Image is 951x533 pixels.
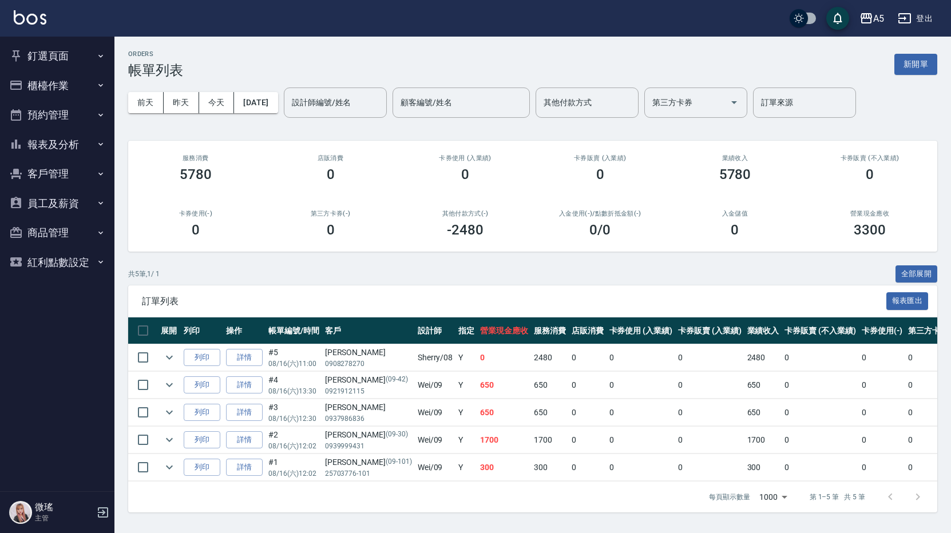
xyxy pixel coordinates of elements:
h3: 服務消費 [142,154,249,162]
td: 650 [744,399,782,426]
button: 列印 [184,431,220,449]
div: [PERSON_NAME] [325,401,412,413]
td: 2480 [531,344,569,371]
th: 客戶 [322,317,415,344]
button: 報表及分析 [5,130,110,160]
td: #4 [266,372,322,399]
td: 0 [675,454,744,481]
button: A5 [855,7,889,30]
h3: 0 /0 [589,222,611,238]
button: 釘選頁面 [5,41,110,71]
th: 帳單編號/時間 [266,317,322,344]
h3: 3300 [854,222,886,238]
td: 0 [782,344,858,371]
td: 0 [782,372,858,399]
th: 列印 [181,317,223,344]
td: 0 [675,427,744,454]
p: (09-30) [386,429,408,441]
td: 0 [782,399,858,426]
td: 650 [531,372,569,399]
td: Wei /09 [415,399,456,426]
td: 0 [782,427,858,454]
p: 08/16 (六) 12:30 [268,413,319,424]
td: 0 [859,372,906,399]
td: 1700 [744,427,782,454]
th: 設計師 [415,317,456,344]
td: 2480 [744,344,782,371]
p: 主管 [35,513,93,523]
th: 服務消費 [531,317,569,344]
span: 訂單列表 [142,296,886,307]
h3: 0 [327,166,335,182]
button: 櫃檯作業 [5,71,110,101]
td: Y [455,454,477,481]
p: 08/16 (六) 12:02 [268,441,319,451]
h3: 0 [192,222,200,238]
th: 卡券販賣 (入業績) [675,317,744,344]
a: 詳情 [226,376,263,394]
button: 紅利點數設定 [5,248,110,277]
th: 展開 [158,317,181,344]
p: 共 5 筆, 1 / 1 [128,269,160,279]
div: A5 [873,11,884,26]
p: (09-101) [386,456,412,468]
a: 詳情 [226,404,263,421]
td: 0 [675,399,744,426]
button: 員工及薪資 [5,189,110,218]
h2: 營業現金應收 [816,210,924,217]
td: 0 [477,344,531,371]
td: 650 [531,399,569,426]
td: #1 [266,454,322,481]
td: Wei /09 [415,454,456,481]
th: 操作 [223,317,266,344]
a: 報表匯出 [886,295,929,306]
p: 每頁顯示數量 [709,492,750,502]
div: 1000 [755,482,791,512]
button: 列印 [184,376,220,394]
td: 650 [744,372,782,399]
p: 08/16 (六) 11:00 [268,359,319,369]
td: Wei /09 [415,427,456,454]
td: Y [455,427,477,454]
button: 列印 [184,349,220,367]
button: 商品管理 [5,218,110,248]
th: 店販消費 [569,317,607,344]
h2: ORDERS [128,50,183,58]
td: 0 [569,372,607,399]
td: #3 [266,399,322,426]
td: Y [455,399,477,426]
button: 預約管理 [5,100,110,130]
div: [PERSON_NAME] [325,429,412,441]
h3: 5780 [719,166,751,182]
th: 營業現金應收 [477,317,531,344]
button: expand row [161,349,178,366]
th: 業績收入 [744,317,782,344]
a: 詳情 [226,431,263,449]
th: 卡券使用(-) [859,317,906,344]
h2: 其他付款方式(-) [411,210,519,217]
td: 0 [859,427,906,454]
a: 新開單 [894,58,937,69]
h2: 卡券販賣 (入業績) [546,154,654,162]
button: 今天 [199,92,235,113]
td: 0 [859,399,906,426]
td: Y [455,344,477,371]
button: expand row [161,404,178,421]
button: expand row [161,431,178,448]
div: [PERSON_NAME] [325,456,412,468]
h3: 0 [866,166,874,182]
img: Logo [14,10,46,25]
button: [DATE] [234,92,278,113]
button: 登出 [893,8,937,29]
td: 1700 [477,427,531,454]
td: 0 [569,399,607,426]
div: [PERSON_NAME] [325,374,412,386]
td: #2 [266,427,322,454]
h3: 5780 [180,166,212,182]
h3: 0 [461,166,469,182]
th: 卡券使用 (入業績) [607,317,676,344]
td: 0 [675,372,744,399]
td: 300 [744,454,782,481]
p: 0939999431 [325,441,412,451]
button: expand row [161,459,178,476]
